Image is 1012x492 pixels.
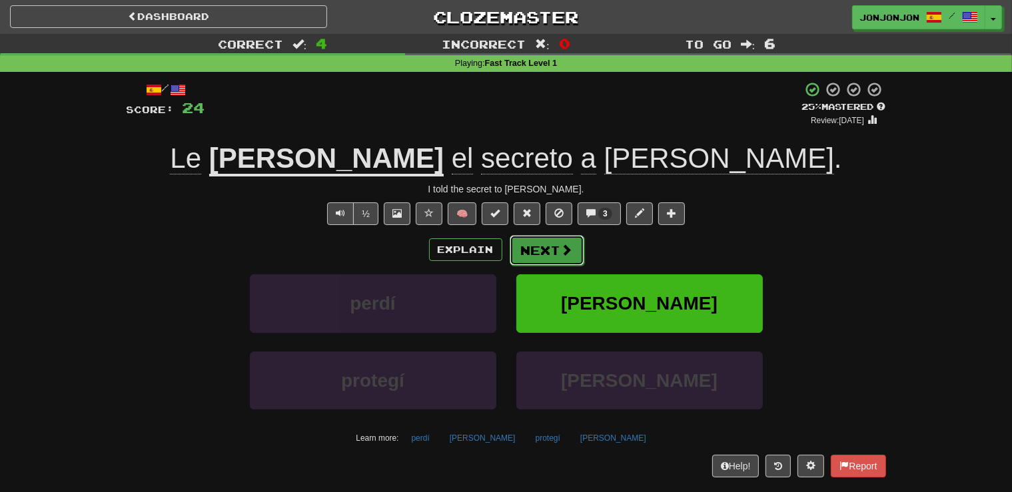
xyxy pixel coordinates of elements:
span: : [292,39,307,50]
button: Reset to 0% Mastered (alt+r) [514,202,540,225]
button: [PERSON_NAME] [516,352,763,409]
button: ½ [353,202,378,225]
small: Review: [DATE] [811,116,864,125]
button: Help! [712,455,759,477]
button: Ignore sentence (alt+i) [546,202,572,225]
span: el [452,142,474,174]
span: : [535,39,550,50]
span: 3 [603,209,608,218]
button: Set this sentence to 100% Mastered (alt+m) [482,202,508,225]
span: Incorrect [442,37,526,51]
span: Le [170,142,201,174]
button: protegí [250,352,496,409]
div: I told the secret to [PERSON_NAME]. [127,182,886,196]
div: Text-to-speech controls [324,202,378,225]
button: Report [831,455,885,477]
span: [PERSON_NAME] [561,293,718,314]
span: 6 [764,35,775,51]
button: Play sentence audio (ctl+space) [327,202,354,225]
span: / [949,11,955,20]
button: Round history (alt+y) [765,455,791,477]
button: Explain [429,238,502,261]
span: : [741,39,756,50]
a: jonjonjon / [852,5,985,29]
span: 4 [316,35,327,51]
span: a [581,142,596,174]
span: secreto [481,142,573,174]
button: Show image (alt+x) [384,202,410,225]
button: protegí [528,428,568,448]
button: Favorite sentence (alt+f) [416,202,442,225]
div: / [127,81,205,98]
span: perdí [350,293,395,314]
span: 0 [559,35,570,51]
div: Mastered [802,101,886,113]
button: perdí [404,428,437,448]
button: [PERSON_NAME] [516,274,763,332]
span: protegí [341,370,404,391]
span: . [444,142,842,174]
a: Clozemaster [347,5,664,29]
span: [PERSON_NAME] [604,142,834,174]
span: [PERSON_NAME] [561,370,718,391]
u: [PERSON_NAME] [209,142,444,176]
span: Correct [218,37,283,51]
span: 25 % [802,101,822,112]
a: Dashboard [10,5,327,28]
button: [PERSON_NAME] [573,428,654,448]
button: [PERSON_NAME] [442,428,523,448]
button: 🧠 [448,202,476,225]
small: Learn more: [356,433,398,443]
button: Add to collection (alt+a) [658,202,685,225]
span: jonjonjon [859,11,919,23]
button: Edit sentence (alt+d) [626,202,653,225]
button: Next [510,235,584,266]
button: 3 [578,202,621,225]
button: perdí [250,274,496,332]
strong: Fast Track Level 1 [485,59,558,68]
span: 24 [183,99,205,116]
span: Score: [127,104,175,115]
span: To go [685,37,732,51]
